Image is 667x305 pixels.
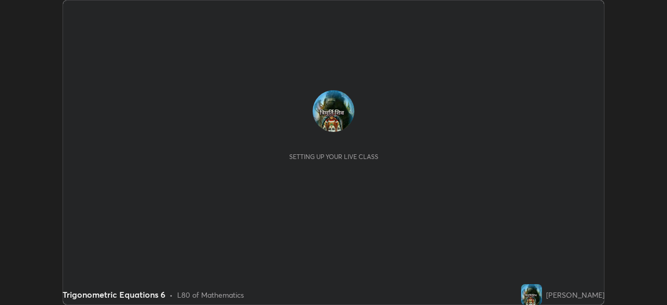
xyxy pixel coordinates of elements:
[63,288,165,301] div: Trigonometric Equations 6
[546,289,604,300] div: [PERSON_NAME]
[521,284,542,305] img: 53708fd754144695b6ee2f217a54b47e.29189253_3
[169,289,173,300] div: •
[177,289,244,300] div: L80 of Mathematics
[289,153,378,161] div: Setting up your live class
[313,90,354,132] img: 53708fd754144695b6ee2f217a54b47e.29189253_3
